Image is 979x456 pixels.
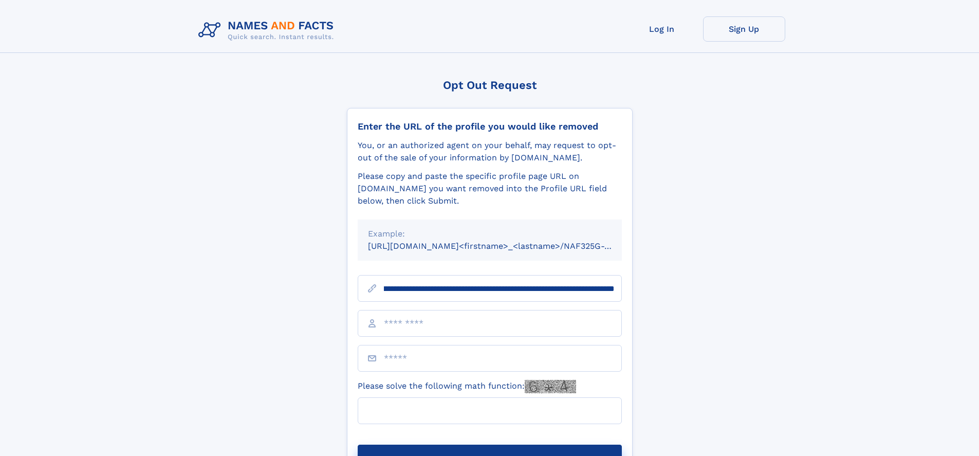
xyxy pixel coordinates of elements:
[368,241,641,251] small: [URL][DOMAIN_NAME]<firstname>_<lastname>/NAF325G-xxxxxxxx
[703,16,785,42] a: Sign Up
[368,228,612,240] div: Example:
[358,139,622,164] div: You, or an authorized agent on your behalf, may request to opt-out of the sale of your informatio...
[358,380,576,393] label: Please solve the following math function:
[621,16,703,42] a: Log In
[358,121,622,132] div: Enter the URL of the profile you would like removed
[194,16,342,44] img: Logo Names and Facts
[347,79,633,92] div: Opt Out Request
[358,170,622,207] div: Please copy and paste the specific profile page URL on [DOMAIN_NAME] you want removed into the Pr...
